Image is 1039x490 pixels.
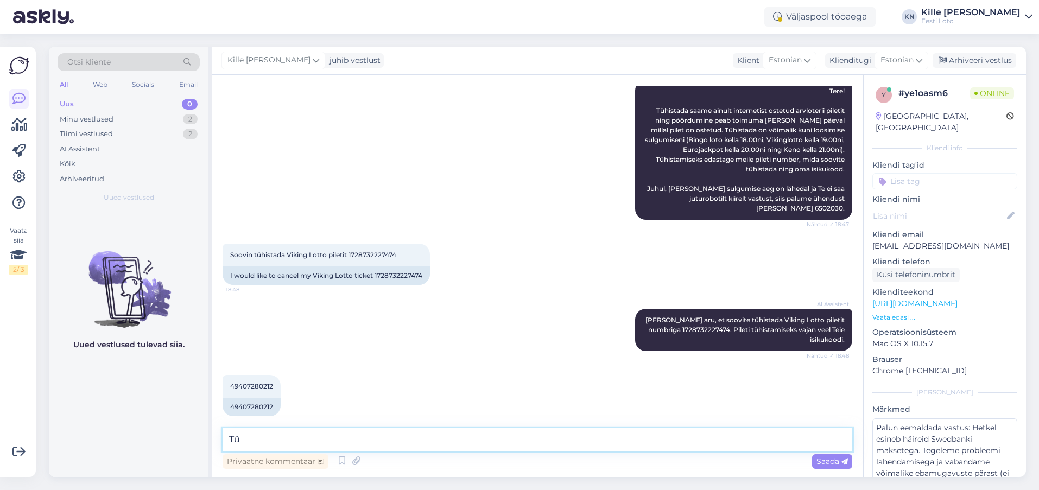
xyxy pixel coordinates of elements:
span: Online [970,87,1014,99]
span: Kille [PERSON_NAME] [227,54,311,66]
span: [PERSON_NAME] aru, et soovite tühistada Viking Lotto piletit numbriga 1728732227474. Pileti tühis... [645,316,846,343]
div: Eesti Loto [921,17,1021,26]
div: juhib vestlust [325,55,381,66]
p: Brauser [872,354,1017,365]
p: Kliendi telefon [872,256,1017,268]
p: Operatsioonisüsteem [872,327,1017,338]
input: Lisa nimi [873,210,1005,222]
div: # ye1oasm6 [898,87,970,100]
div: Vaata siia [9,226,28,275]
div: AI Assistent [60,144,100,155]
span: Estonian [880,54,914,66]
div: 2 / 3 [9,265,28,275]
div: Küsi telefoninumbrit [872,268,960,282]
div: KN [902,9,917,24]
div: Väljaspool tööaega [764,7,876,27]
span: Nähtud ✓ 18:48 [807,352,849,360]
span: Uued vestlused [104,193,154,202]
img: No chats [49,232,208,329]
div: Arhiveeritud [60,174,104,184]
span: Tere! Tühistada saame ainult internetist ostetud arvloterii piletit ning pöördumine peab toimuma ... [645,87,846,212]
span: Nähtud ✓ 18:47 [807,220,849,228]
p: Klienditeekond [872,287,1017,298]
div: Web [91,78,110,92]
div: 0 [182,99,198,110]
input: Lisa tag [872,173,1017,189]
div: Email [177,78,200,92]
div: Klient [733,55,759,66]
span: 49407280212 [230,382,273,390]
div: 49407280212 [223,398,281,416]
div: [PERSON_NAME] [872,387,1017,397]
div: All [58,78,70,92]
span: Soovin tühistada Viking Lotto piletit 1728732227474 [230,251,396,259]
div: Klienditugi [825,55,871,66]
p: Vaata edasi ... [872,313,1017,322]
p: Kliendi nimi [872,194,1017,205]
p: Kliendi email [872,229,1017,240]
p: Märkmed [872,404,1017,415]
span: Otsi kliente [67,56,111,68]
a: Kille [PERSON_NAME]Eesti Loto [921,8,1032,26]
div: Kõik [60,158,75,169]
div: Minu vestlused [60,114,113,125]
span: y [882,91,886,99]
span: 18:48 [226,285,267,294]
div: Privaatne kommentaar [223,454,328,469]
div: 2 [183,129,198,139]
p: Mac OS X 10.15.7 [872,338,1017,349]
img: Askly Logo [9,55,29,76]
span: Estonian [769,54,802,66]
div: Tiimi vestlused [60,129,113,139]
p: Chrome [TECHNICAL_ID] [872,365,1017,377]
div: Kille [PERSON_NAME] [921,8,1021,17]
span: AI Assistent [808,300,849,308]
textarea: Tühi [223,428,852,451]
div: 2 [183,114,198,125]
span: Saada [816,456,848,466]
div: Arhiveeri vestlus [933,53,1016,68]
p: Uued vestlused tulevad siia. [73,339,185,351]
a: [URL][DOMAIN_NAME] [872,298,958,308]
div: [GEOGRAPHIC_DATA], [GEOGRAPHIC_DATA] [876,111,1006,133]
div: Uus [60,99,74,110]
div: Kliendi info [872,143,1017,153]
p: [EMAIL_ADDRESS][DOMAIN_NAME] [872,240,1017,252]
span: 18:48 [226,417,267,425]
div: I would like to cancel my Viking Lotto ticket 1728732227474 [223,266,430,285]
p: Kliendi tag'id [872,160,1017,171]
div: Socials [130,78,156,92]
